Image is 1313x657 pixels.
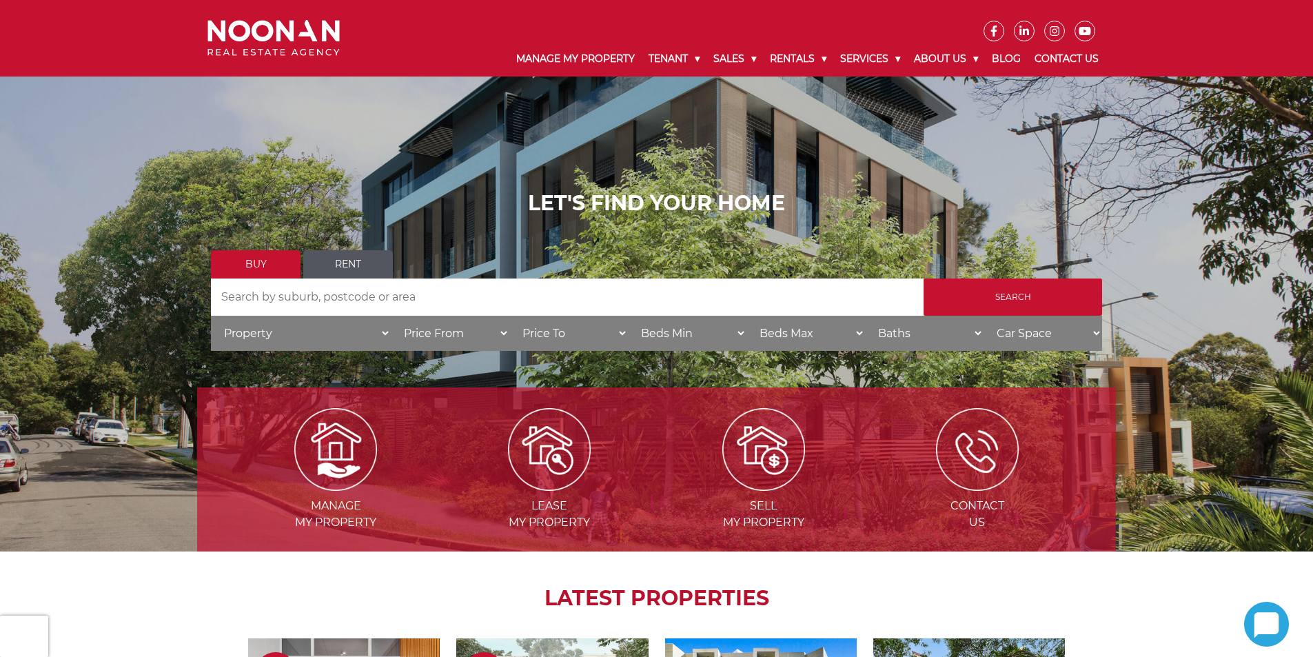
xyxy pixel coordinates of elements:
[230,442,441,529] a: Managemy Property
[508,408,591,491] img: Lease my property
[232,586,1081,611] h2: LATEST PROPERTIES
[872,442,1083,529] a: ContactUs
[509,41,642,77] a: Manage My Property
[872,498,1083,531] span: Contact Us
[722,408,805,491] img: Sell my property
[706,41,763,77] a: Sales
[642,41,706,77] a: Tenant
[936,408,1019,491] img: ICONS
[211,191,1102,216] h1: LET'S FIND YOUR HOME
[294,408,377,491] img: Manage my Property
[658,442,869,529] a: Sellmy Property
[1028,41,1106,77] a: Contact Us
[444,498,655,531] span: Lease my Property
[444,442,655,529] a: Leasemy Property
[230,498,441,531] span: Manage my Property
[763,41,833,77] a: Rentals
[907,41,985,77] a: About Us
[658,498,869,531] span: Sell my Property
[833,41,907,77] a: Services
[303,250,393,279] a: Rent
[211,279,924,316] input: Search by suburb, postcode or area
[211,250,301,279] a: Buy
[924,279,1102,316] input: Search
[207,20,340,57] img: Noonan Real Estate Agency
[985,41,1028,77] a: Blog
